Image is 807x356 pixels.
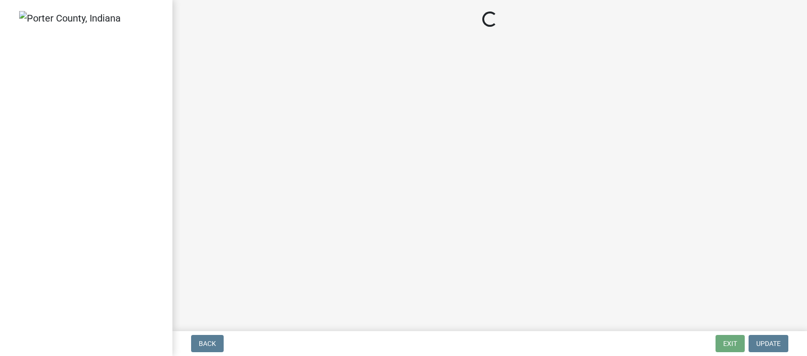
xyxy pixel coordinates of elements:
[199,340,216,347] span: Back
[716,335,745,352] button: Exit
[756,340,781,347] span: Update
[19,11,121,25] img: Porter County, Indiana
[749,335,788,352] button: Update
[191,335,224,352] button: Back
